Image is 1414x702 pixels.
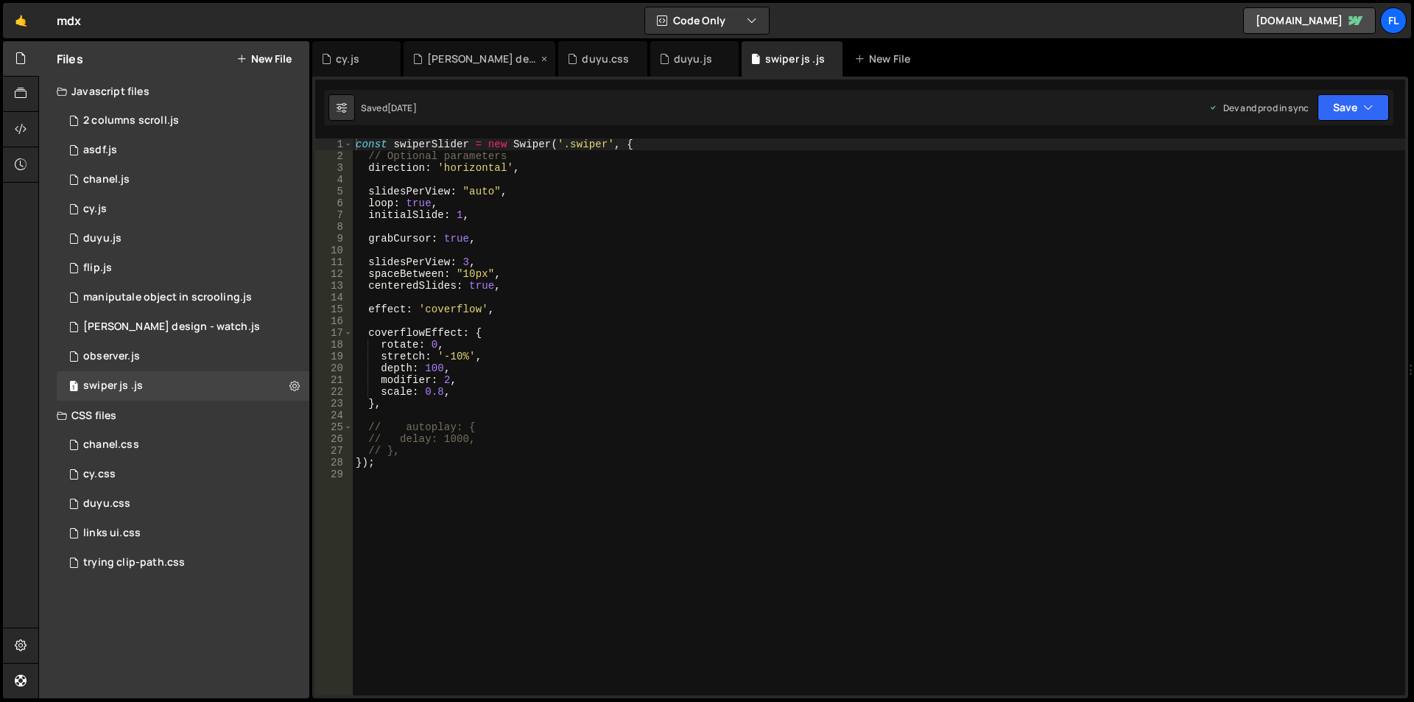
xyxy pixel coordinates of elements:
[315,268,353,280] div: 12
[57,342,309,371] div: 14087/36990.js
[57,519,309,548] div: 14087/37841.css
[315,245,353,256] div: 10
[315,256,353,268] div: 11
[57,460,309,489] div: 14087/44196.css
[83,350,140,363] div: observer.js
[57,165,309,194] div: 14087/45247.js
[315,280,353,292] div: 13
[1243,7,1376,34] a: [DOMAIN_NAME]
[315,398,353,410] div: 23
[57,548,309,578] div: 14087/36400.css
[57,371,309,401] div: 14087/45370.js
[57,489,309,519] div: 14087/45644.css
[315,339,353,351] div: 18
[83,262,112,275] div: flip.js
[315,410,353,421] div: 24
[315,209,353,221] div: 7
[315,386,353,398] div: 22
[57,430,309,460] div: 14087/45251.css
[315,233,353,245] div: 9
[1318,94,1389,121] button: Save
[427,52,538,66] div: [PERSON_NAME] design - watch.js
[83,556,185,569] div: trying clip-path.css
[83,379,143,393] div: swiper js .js
[57,312,309,342] div: 14087/35941.js
[582,52,629,66] div: duyu.css
[83,468,116,481] div: cy.css
[361,102,417,114] div: Saved
[315,174,353,186] div: 4
[83,320,260,334] div: [PERSON_NAME] design - watch.js
[315,362,353,374] div: 20
[315,150,353,162] div: 2
[57,283,309,312] div: 14087/36120.js
[57,253,309,283] div: 14087/37273.js
[39,77,309,106] div: Javascript files
[765,52,825,66] div: swiper js .js
[57,51,83,67] h2: Files
[315,303,353,315] div: 15
[315,457,353,468] div: 28
[57,224,309,253] div: 14087/45503.js
[39,401,309,430] div: CSS files
[69,382,78,393] span: 1
[83,114,179,127] div: 2 columns scroll.js
[315,197,353,209] div: 6
[57,12,81,29] div: mdx
[315,433,353,445] div: 26
[83,173,130,186] div: chanel.js
[1209,102,1309,114] div: Dev and prod in sync
[315,421,353,433] div: 25
[3,3,39,38] a: 🤙
[387,102,417,114] div: [DATE]
[315,468,353,480] div: 29
[315,162,353,174] div: 3
[83,144,117,157] div: asdf.js
[83,527,141,540] div: links ui.css
[315,186,353,197] div: 5
[645,7,769,34] button: Code Only
[83,497,130,510] div: duyu.css
[336,52,359,66] div: cy.js
[315,327,353,339] div: 17
[83,203,107,216] div: cy.js
[57,106,309,136] div: 14087/36530.js
[57,136,309,165] div: 14087/43937.js
[315,221,353,233] div: 8
[315,374,353,386] div: 21
[674,52,712,66] div: duyu.js
[315,445,353,457] div: 27
[315,138,353,150] div: 1
[236,53,292,65] button: New File
[315,292,353,303] div: 14
[315,351,353,362] div: 19
[83,438,139,452] div: chanel.css
[1380,7,1407,34] a: fl
[854,52,916,66] div: New File
[83,232,122,245] div: duyu.js
[83,291,252,304] div: maniputale object in scrooling.js
[57,194,309,224] div: 14087/44148.js
[315,315,353,327] div: 16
